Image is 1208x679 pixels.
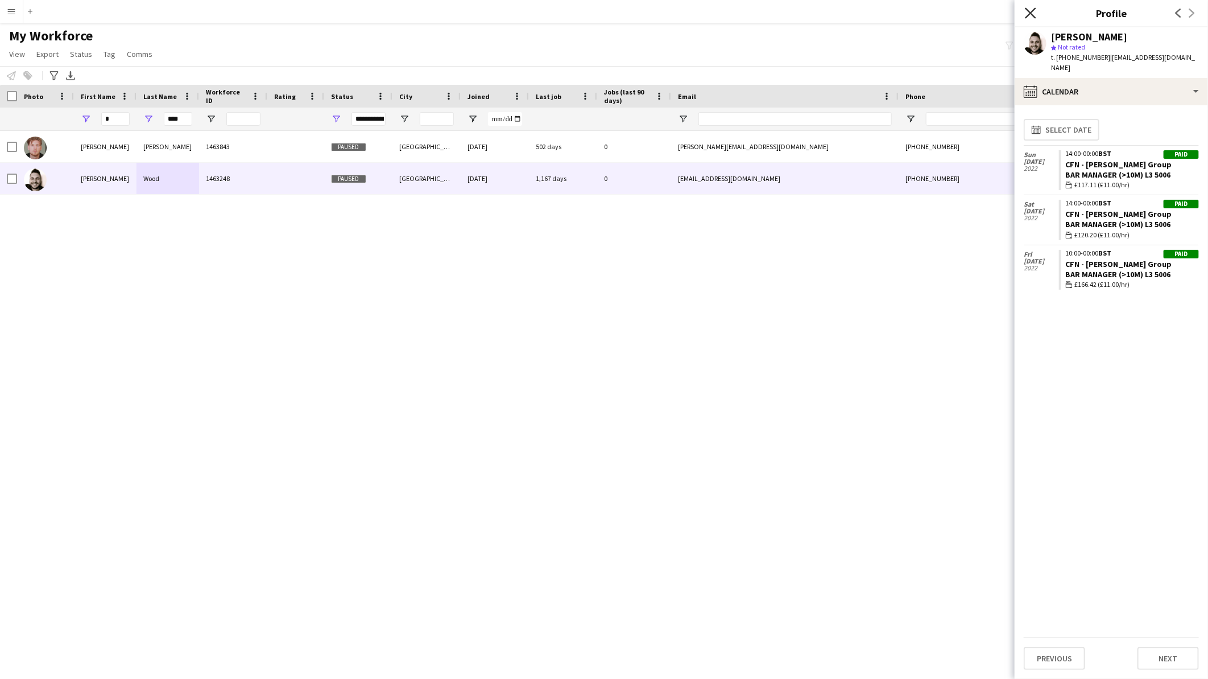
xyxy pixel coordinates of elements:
span: Fri [1024,251,1059,258]
span: BST [1099,199,1112,207]
app-action-btn: Export XLSX [64,69,77,83]
span: View [9,49,25,59]
span: BST [1099,249,1112,257]
span: Phone [905,92,925,101]
a: View [5,47,30,61]
span: My Workforce [9,27,93,44]
div: Paid [1164,150,1199,159]
div: [PERSON_NAME] [74,163,136,194]
span: Comms [127,49,152,59]
div: Calendar [1015,78,1208,105]
span: First Name [81,92,115,101]
span: BST [1099,149,1112,158]
div: Paid [1164,200,1199,208]
button: Select date [1024,119,1099,141]
a: Comms [122,47,157,61]
img: James Wood [24,168,47,191]
img: James Hopwood [24,137,47,159]
div: [PERSON_NAME][EMAIL_ADDRESS][DOMAIN_NAME] [671,131,899,162]
span: Paused [331,175,366,183]
div: 1,167 days [529,163,597,194]
input: Last Name Filter Input [164,112,192,126]
div: 10:00-00:00 [1066,250,1199,257]
div: [PHONE_NUMBER] [899,131,1044,162]
span: [DATE] [1024,158,1059,165]
span: Jobs (last 90 days) [604,88,651,105]
input: First Name Filter Input [101,112,130,126]
span: Paused [331,143,366,151]
input: Joined Filter Input [488,112,522,126]
span: £117.11 (£11.00/hr) [1075,180,1130,190]
div: 502 days [529,131,597,162]
span: 2022 [1024,165,1059,172]
span: City [399,92,412,101]
span: Last Name [143,92,177,101]
span: [DATE] [1024,258,1059,265]
app-action-btn: Advanced filters [47,69,61,83]
div: [PERSON_NAME] [136,131,199,162]
span: Status [331,92,353,101]
div: 14:00-00:00 [1066,200,1199,207]
a: CFN - [PERSON_NAME] Group [1066,159,1172,170]
span: Email [678,92,696,101]
span: Sat [1024,201,1059,208]
div: 1463248 [199,163,267,194]
span: Joined [468,92,490,101]
div: 1463843 [199,131,267,162]
div: [DATE] [461,131,529,162]
div: [EMAIL_ADDRESS][DOMAIN_NAME] [671,163,899,194]
input: Phone Filter Input [926,112,1037,126]
div: [PERSON_NAME] [74,131,136,162]
a: Export [32,47,63,61]
span: £120.20 (£11.00/hr) [1075,230,1130,240]
span: Export [36,49,59,59]
input: City Filter Input [420,112,454,126]
div: Bar Manager (>10m) L3 5006 [1066,219,1199,229]
span: Sun [1024,151,1059,158]
button: Open Filter Menu [468,114,478,124]
span: Workforce ID [206,88,247,105]
a: CFN - [PERSON_NAME] Group [1066,259,1172,269]
a: Tag [99,47,120,61]
div: 14:00-00:00 [1066,150,1199,157]
span: Status [70,49,92,59]
button: Open Filter Menu [399,114,409,124]
span: | [EMAIL_ADDRESS][DOMAIN_NAME] [1051,53,1195,72]
button: Open Filter Menu [81,114,91,124]
h3: Profile [1015,6,1208,20]
button: Open Filter Menu [678,114,688,124]
div: Wood [136,163,199,194]
div: [GEOGRAPHIC_DATA] [392,163,461,194]
span: Not rated [1058,43,1085,51]
span: [DATE] [1024,208,1059,215]
button: Previous [1024,647,1085,670]
div: [PERSON_NAME] [1051,32,1127,42]
button: Next [1137,647,1199,670]
span: 2022 [1024,265,1059,271]
span: Rating [274,92,296,101]
span: t. [PHONE_NUMBER] [1051,53,1110,61]
button: Open Filter Menu [331,114,341,124]
div: Paid [1164,250,1199,258]
div: Bar Manager (>10m) L3 5006 [1066,269,1199,279]
div: [GEOGRAPHIC_DATA] [392,131,461,162]
button: Open Filter Menu [206,114,216,124]
button: Open Filter Menu [905,114,916,124]
span: Tag [104,49,115,59]
span: £166.42 (£11.00/hr) [1075,279,1130,290]
div: [DATE] [461,163,529,194]
div: Bar Manager (>10m) L3 5006 [1066,170,1199,180]
span: Last job [536,92,561,101]
input: Workforce ID Filter Input [226,112,260,126]
div: [PHONE_NUMBER] [899,163,1044,194]
div: 0 [597,131,671,162]
a: Status [65,47,97,61]
input: Email Filter Input [698,112,892,126]
button: Open Filter Menu [143,114,154,124]
a: CFN - [PERSON_NAME] Group [1066,209,1172,219]
div: 0 [597,163,671,194]
span: 2022 [1024,215,1059,221]
span: Photo [24,92,43,101]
